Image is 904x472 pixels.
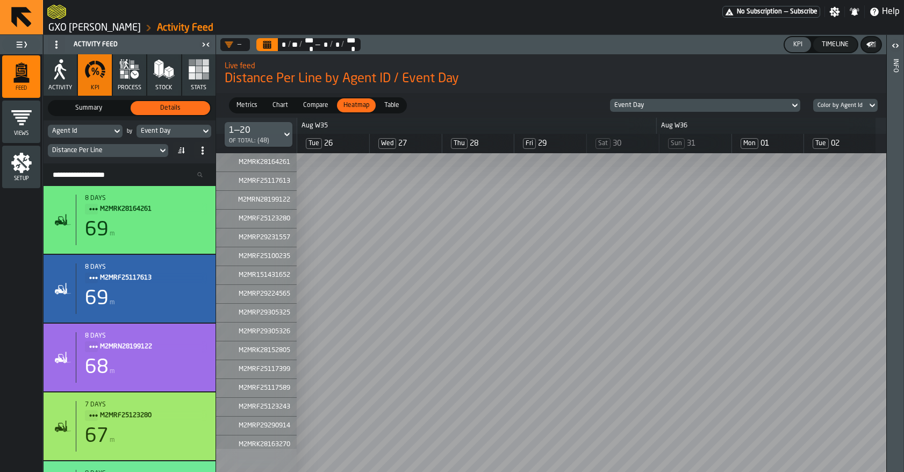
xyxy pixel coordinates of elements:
div: Start: 8/26/2025, 4:21:19 AM - End: 9/2/2025, 6:14:27 PM [85,263,207,271]
div: Select date range [344,36,356,53]
div: M2MRP29224565 [216,285,297,304]
span: M2MRF25117613 [100,272,198,284]
nav: Breadcrumb [47,22,473,34]
div: Select date range [279,40,287,49]
span: Activity [48,84,72,91]
span: Stats [191,84,206,91]
div: day: [object Object] [369,134,441,153]
div: M2MRF25117399 [216,360,297,379]
div: Title [85,263,207,284]
div: M2MRP29305326 [216,323,297,341]
a: logo-header [47,2,66,22]
span: M2MRK28163270 [233,441,290,449]
div: M2MRP29290914 [216,417,297,435]
div: DropdownMenuValue-group [817,102,863,109]
div: 67 [85,426,109,447]
span: Sat [596,138,611,149]
span: Tue [813,138,829,149]
div: Info [892,56,899,469]
span: M2MRK28152805 [233,347,290,355]
div: day: [object Object] [297,134,369,153]
div: day: [object Object] [586,134,658,153]
button: button-Timeline [813,37,857,52]
label: button-switch-multi-Summary [48,100,130,116]
header: Info [887,35,903,472]
span: Feed [2,85,40,91]
div: thumb [297,98,335,112]
span: 27 [398,139,407,148]
div: Start: 8/26/2025, 12:12:24 PM - End: 9/2/2025, 4:38:16 PM [85,401,207,409]
div: M2MR151431652 [216,266,297,285]
div: custom: Aug W36 [656,118,876,134]
span: M2MRF25117399 [233,366,290,374]
div: Title [85,401,207,421]
label: button-switch-multi-Chart [265,97,296,113]
span: Stock [155,84,173,91]
span: m [110,230,115,238]
div: / [287,40,291,49]
li: menu Feed [2,55,40,98]
span: 26 [324,139,333,148]
h2: Sub Title [225,60,878,70]
div: day: [object Object] [803,134,876,153]
div: M2MRK28163270 [216,435,297,454]
button: button- [862,37,881,52]
div: M2MRP29305325 [216,304,297,323]
div: DropdownMenuValue-eventDay [610,99,800,112]
button: Select date range [256,38,278,51]
button: button-KPI [785,37,811,52]
div: day: [object Object] [731,134,803,153]
div: Select date range [333,40,341,49]
span: Metrics [232,101,262,110]
div: M2MRF25123280 [216,210,297,228]
div: Select date range [302,36,314,53]
div: / [299,40,303,49]
label: button-switch-multi-Details [130,100,211,116]
div: thumb [378,98,406,112]
span: M2MRN28199122 [100,341,198,353]
div: DropdownMenuValue-eventDay [137,125,211,138]
li: menu Views [2,101,40,144]
div: DropdownMenuValue-1 [229,124,277,145]
div: DropdownMenuValue- [225,40,241,49]
div: thumb [230,98,264,112]
div: DropdownMenuValue-agentId [48,125,123,138]
div: M2MRF25117613 [216,172,297,191]
div: 8 days [85,332,207,340]
span: M2MRK28164261 [230,159,290,167]
span: — [314,40,321,49]
div: Select date range [321,40,329,49]
div: thumb [131,101,210,115]
span: Mon [741,138,758,149]
div: custom: Aug W35 [297,118,656,134]
div: M2MRF25123243 [216,398,297,417]
div: M2MRF25117589 [216,379,297,398]
div: Select date range [256,38,361,51]
div: day: [object Object] [659,134,731,153]
div: stat- [44,324,216,391]
div: M2MRF25100235 [216,247,297,266]
div: Activity Feed [46,36,198,53]
span: M2MRF25123243 [233,404,290,411]
span: M2MRP29231557 [230,234,290,242]
span: 01 [760,139,769,148]
span: M2MRF25123280 [230,216,290,223]
div: DropdownMenuValue-totalDistancePerLine [48,144,168,157]
div: day: [object Object] [442,134,514,153]
label: button-switch-multi-Table [377,97,407,113]
div: M2MRK28164261 [216,153,297,172]
div: / [341,40,345,49]
span: Compare [299,101,333,110]
label: button-toggle-Toggle Full Menu [2,37,40,52]
a: link-to-/wh/i/baca6aa3-d1fc-43c0-a604-2a1c9d5db74d/feed/62ef12e0-2103-4f85-95c6-e08093af12ca [157,22,213,34]
div: (48) [229,137,269,145]
div: 8 days [85,195,207,202]
div: DropdownMenuValue- [220,38,250,51]
span: M2MRF25117589 [233,385,290,392]
span: M2MRF25123280 [100,410,198,421]
span: Heatmap [339,101,374,110]
label: button-toggle-Notifications [845,6,864,17]
a: link-to-/wh/i/baca6aa3-d1fc-43c0-a604-2a1c9d5db74d/simulations [48,22,141,34]
div: 68 [85,357,109,378]
div: title-Distance Per Line by Agent ID / Event Day [216,54,886,93]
